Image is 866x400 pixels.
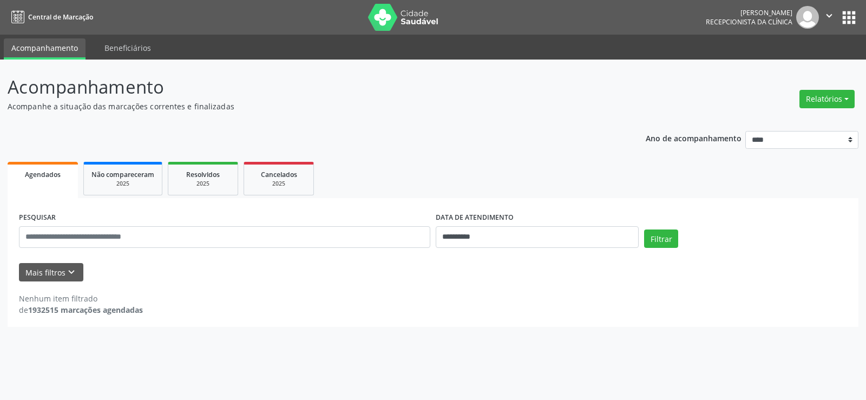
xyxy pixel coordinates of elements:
[176,180,230,188] div: 2025
[839,8,858,27] button: apps
[252,180,306,188] div: 2025
[4,38,86,60] a: Acompanhamento
[25,170,61,179] span: Agendados
[799,90,855,108] button: Relatórios
[819,6,839,29] button: 
[706,8,792,17] div: [PERSON_NAME]
[823,10,835,22] i: 
[65,266,77,278] i: keyboard_arrow_down
[8,101,603,112] p: Acompanhe a situação das marcações correntes e finalizadas
[8,8,93,26] a: Central de Marcação
[646,131,742,145] p: Ano de acompanhamento
[436,209,514,226] label: DATA DE ATENDIMENTO
[91,170,154,179] span: Não compareceram
[19,304,143,316] div: de
[8,74,603,101] p: Acompanhamento
[261,170,297,179] span: Cancelados
[706,17,792,27] span: Recepcionista da clínica
[97,38,159,57] a: Beneficiários
[28,12,93,22] span: Central de Marcação
[19,263,83,282] button: Mais filtroskeyboard_arrow_down
[796,6,819,29] img: img
[19,293,143,304] div: Nenhum item filtrado
[644,229,678,248] button: Filtrar
[19,209,56,226] label: PESQUISAR
[28,305,143,315] strong: 1932515 marcações agendadas
[91,180,154,188] div: 2025
[186,170,220,179] span: Resolvidos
